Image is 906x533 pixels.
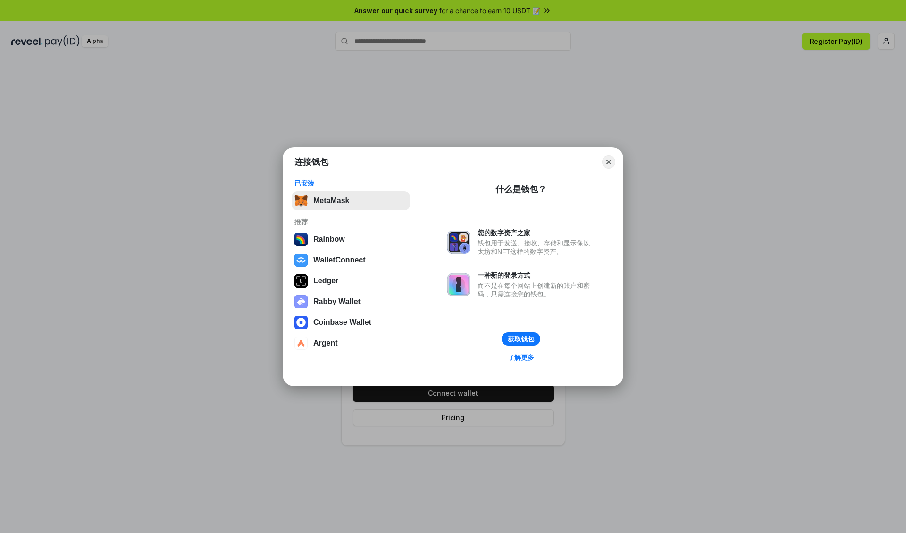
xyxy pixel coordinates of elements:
[294,254,308,267] img: svg+xml,%3Csvg%20width%3D%2228%22%20height%3D%2228%22%20viewBox%3D%220%200%2028%2028%22%20fill%3D...
[502,351,540,364] a: 了解更多
[313,196,349,205] div: MetaMask
[478,271,595,279] div: 一种新的登录方式
[292,251,410,270] button: WalletConnect
[478,228,595,237] div: 您的数字资产之家
[294,316,308,329] img: svg+xml,%3Csvg%20width%3D%2228%22%20height%3D%2228%22%20viewBox%3D%220%200%2028%2028%22%20fill%3D...
[508,335,534,343] div: 获取钱包
[478,281,595,298] div: 而不是在每个网站上创建新的账户和密码，只需连接您的钱包。
[478,239,595,256] div: 钱包用于发送、接收、存储和显示像以太坊和NFT这样的数字资产。
[294,218,407,226] div: 推荐
[292,191,410,210] button: MetaMask
[294,194,308,207] img: svg+xml,%3Csvg%20fill%3D%22none%22%20height%3D%2233%22%20viewBox%3D%220%200%2035%2033%22%20width%...
[294,233,308,246] img: svg+xml,%3Csvg%20width%3D%22120%22%20height%3D%22120%22%20viewBox%3D%220%200%20120%20120%22%20fil...
[447,273,470,296] img: svg+xml,%3Csvg%20xmlns%3D%22http%3A%2F%2Fwww.w3.org%2F2000%2Fsvg%22%20fill%3D%22none%22%20viewBox...
[294,274,308,288] img: svg+xml,%3Csvg%20xmlns%3D%22http%3A%2F%2Fwww.w3.org%2F2000%2Fsvg%22%20width%3D%2228%22%20height%3...
[294,295,308,308] img: svg+xml,%3Csvg%20xmlns%3D%22http%3A%2F%2Fwww.w3.org%2F2000%2Fsvg%22%20fill%3D%22none%22%20viewBox...
[602,155,615,169] button: Close
[294,156,328,168] h1: 连接钱包
[313,277,338,285] div: Ledger
[313,235,345,244] div: Rainbow
[313,339,338,347] div: Argent
[313,297,361,306] div: Rabby Wallet
[292,313,410,332] button: Coinbase Wallet
[508,353,534,362] div: 了解更多
[292,292,410,311] button: Rabby Wallet
[502,332,540,346] button: 获取钱包
[294,337,308,350] img: svg+xml,%3Csvg%20width%3D%2228%22%20height%3D%2228%22%20viewBox%3D%220%200%2028%2028%22%20fill%3D...
[495,184,546,195] div: 什么是钱包？
[292,230,410,249] button: Rainbow
[292,334,410,353] button: Argent
[294,179,407,187] div: 已安装
[447,231,470,254] img: svg+xml,%3Csvg%20xmlns%3D%22http%3A%2F%2Fwww.w3.org%2F2000%2Fsvg%22%20fill%3D%22none%22%20viewBox...
[313,318,371,327] div: Coinbase Wallet
[292,271,410,290] button: Ledger
[313,256,366,264] div: WalletConnect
